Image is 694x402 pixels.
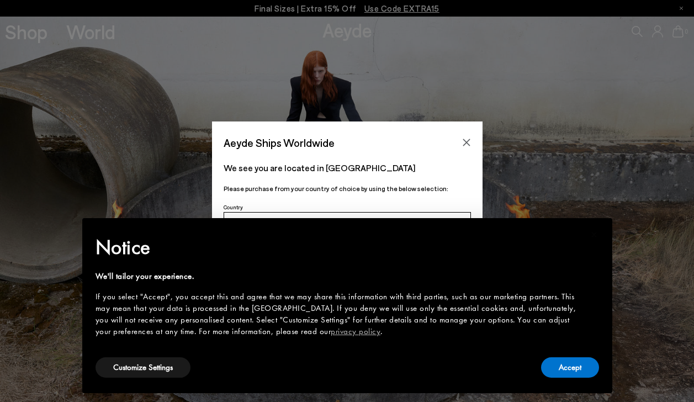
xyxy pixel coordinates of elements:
button: Accept [541,357,599,378]
button: Close [458,134,475,151]
span: Country [224,204,243,210]
div: We'll tailor your experience. [96,271,581,282]
div: If you select "Accept", you accept this and agree that we may share this information with third p... [96,291,581,337]
a: privacy policy [331,326,380,337]
button: Close this notice [581,221,608,248]
p: Please purchase from your country of choice by using the below selection: [224,183,471,194]
button: Customize Settings [96,357,190,378]
p: We see you are located in [GEOGRAPHIC_DATA] [224,161,471,174]
span: × [591,226,598,243]
span: Aeyde Ships Worldwide [224,133,335,152]
h2: Notice [96,233,581,262]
